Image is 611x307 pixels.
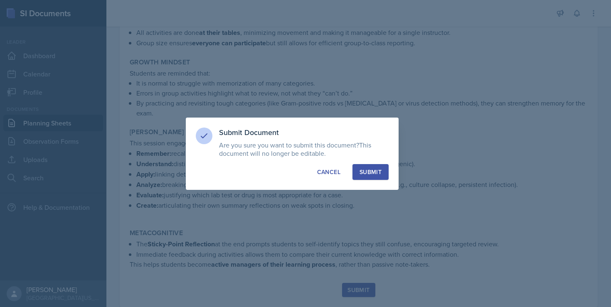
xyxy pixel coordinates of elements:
[360,168,382,176] div: Submit
[219,140,371,158] span: This document will no longer be editable.
[219,141,389,157] p: Are you sure you want to submit this document?
[310,164,347,180] button: Cancel
[352,164,389,180] button: Submit
[219,128,389,138] h3: Submit Document
[317,168,340,176] div: Cancel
